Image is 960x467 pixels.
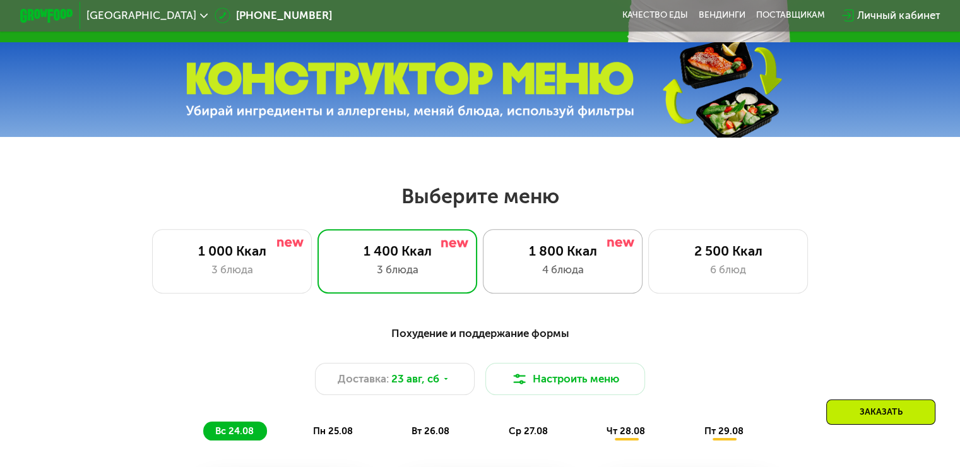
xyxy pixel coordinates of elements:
[86,10,196,21] span: [GEOGRAPHIC_DATA]
[331,262,463,278] div: 3 блюда
[166,262,298,278] div: 3 блюда
[331,243,463,259] div: 1 400 Ккал
[662,262,794,278] div: 6 блюд
[497,243,629,259] div: 1 800 Ккал
[509,425,548,437] span: ср 27.08
[391,371,439,387] span: 23 авг, сб
[338,371,389,387] span: Доставка:
[622,10,688,21] a: Качество еды
[43,184,918,209] h2: Выберите меню
[607,425,645,437] span: чт 28.08
[497,262,629,278] div: 4 блюда
[699,10,745,21] a: Вендинги
[166,243,298,259] div: 1 000 Ккал
[215,425,254,437] span: вс 24.08
[215,8,332,23] a: [PHONE_NUMBER]
[704,425,744,437] span: пт 29.08
[412,425,449,437] span: вт 26.08
[857,8,940,23] div: Личный кабинет
[756,10,825,21] div: поставщикам
[85,325,875,341] div: Похудение и поддержание формы
[485,363,646,395] button: Настроить меню
[662,243,794,259] div: 2 500 Ккал
[313,425,353,437] span: пн 25.08
[826,399,935,425] div: Заказать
